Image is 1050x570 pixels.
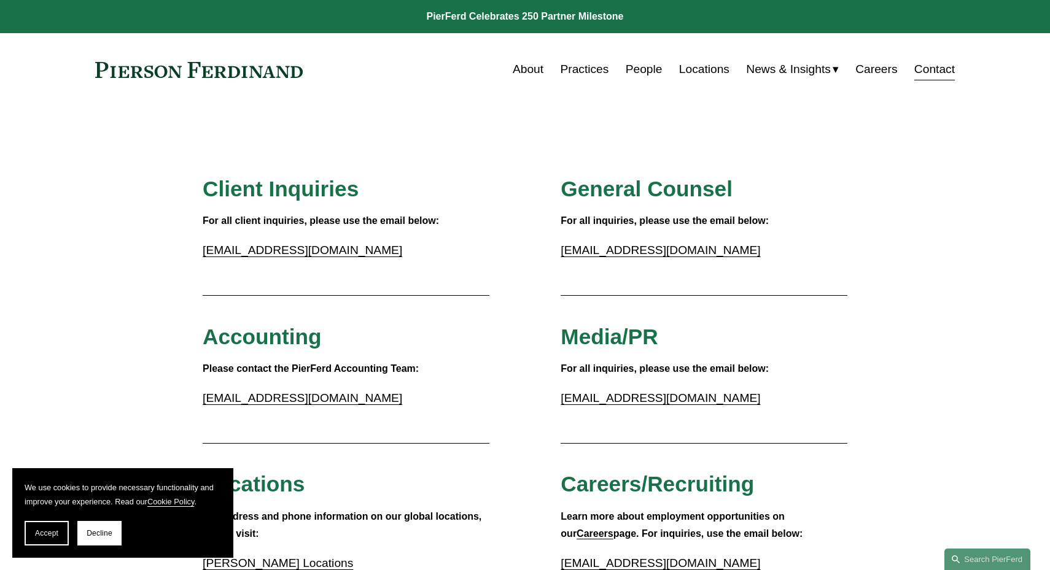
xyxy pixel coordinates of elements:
button: Decline [77,521,122,545]
a: [EMAIL_ADDRESS][DOMAIN_NAME] [203,244,402,256]
span: Client Inquiries [203,177,359,201]
a: About [513,58,543,81]
span: Accept [35,529,58,537]
a: Careers [577,528,613,539]
strong: For all inquiries, please use the email below: [561,363,769,374]
strong: Learn more about employment opportunities on our [561,511,787,539]
a: folder dropdown [746,58,839,81]
strong: page. For inquiries, use the email below: [613,528,803,539]
a: Practices [560,58,609,81]
span: News & Insights [746,59,831,80]
p: We use cookies to provide necessary functionality and improve your experience. Read our . [25,480,221,509]
a: [EMAIL_ADDRESS][DOMAIN_NAME] [561,244,760,256]
strong: For all client inquiries, please use the email below: [203,215,439,226]
a: People [626,58,663,81]
span: Media/PR [561,325,658,349]
a: Search this site [944,549,1030,570]
a: [EMAIL_ADDRESS][DOMAIN_NAME] [203,391,402,404]
strong: Please contact the PierFerd Accounting Team: [203,363,419,374]
a: [PERSON_NAME] Locations [203,557,353,569]
section: Cookie banner [12,468,233,558]
a: Careers [855,58,897,81]
a: [EMAIL_ADDRESS][DOMAIN_NAME] [561,557,760,569]
span: Decline [87,529,112,537]
a: Cookie Policy [147,497,195,506]
span: Careers/Recruiting [561,472,754,496]
button: Accept [25,521,69,545]
span: Locations [203,472,305,496]
span: General Counsel [561,177,733,201]
strong: For all inquiries, please use the email below: [561,215,769,226]
a: Locations [679,58,729,81]
span: Accounting [203,325,322,349]
a: Contact [914,58,955,81]
strong: For address and phone information on our global locations, please visit: [203,511,484,539]
a: [EMAIL_ADDRESS][DOMAIN_NAME] [561,391,760,404]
